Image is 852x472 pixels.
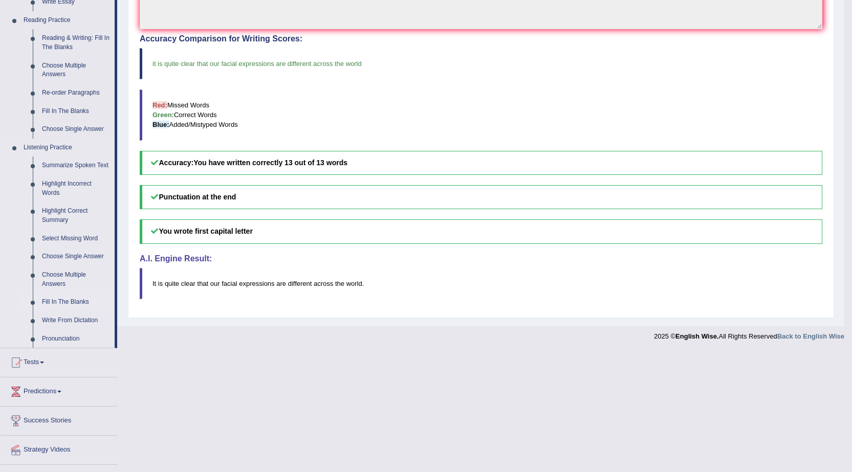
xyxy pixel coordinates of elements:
h4: A.I. Engine Result: [140,254,822,263]
h5: Punctuation at the end [140,185,822,209]
a: Listening Practice [19,139,115,157]
span: that [198,280,209,287]
span: it is quite clear that our facial expressions are different across the world [152,60,362,68]
a: Strategy Videos [1,436,117,461]
a: Fill In The Blanks [37,293,115,311]
a: Choose Single Answer [37,248,115,266]
a: Choose Multiple Answers [37,57,115,84]
blockquote: Missed Words Correct Words Added/Mistyped Words [140,89,822,140]
b: You have written correctly 13 out of 13 words [193,159,347,167]
span: our [210,280,220,287]
h4: Accuracy Comparison for Writing Scores: [140,34,822,43]
span: across [314,280,333,287]
a: Reading Practice [19,11,115,30]
span: It [152,280,156,287]
span: are [276,280,286,287]
span: is [158,280,163,287]
span: facial [222,280,237,287]
a: Fill In The Blanks [37,102,115,121]
span: quite [165,280,179,287]
span: clear [181,280,195,287]
b: Red: [152,101,167,109]
span: expressions [239,280,274,287]
a: Select Missing Word [37,230,115,248]
strong: English Wise. [675,332,718,340]
span: world [346,280,362,287]
a: Reading & Writing: Fill In The Blanks [37,29,115,56]
a: Write From Dictation [37,311,115,330]
b: Blue: [152,121,169,128]
span: the [335,280,344,287]
a: Pronunciation [37,330,115,348]
a: Highlight Correct Summary [37,202,115,229]
h5: Accuracy: [140,151,822,175]
a: Choose Single Answer [37,120,115,139]
a: Choose Multiple Answers [37,266,115,293]
a: Back to English Wise [777,332,844,340]
blockquote: . [140,268,822,299]
span: different [288,280,312,287]
a: Predictions [1,377,117,403]
a: Highlight Incorrect Words [37,175,115,202]
a: Re-order Paragraphs [37,84,115,102]
div: 2025 © All Rights Reserved [654,326,844,341]
a: Success Stories [1,407,117,432]
a: Tests [1,348,117,374]
a: Summarize Spoken Text [37,156,115,175]
h5: You wrote first capital letter [140,219,822,243]
b: Green: [152,111,174,119]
